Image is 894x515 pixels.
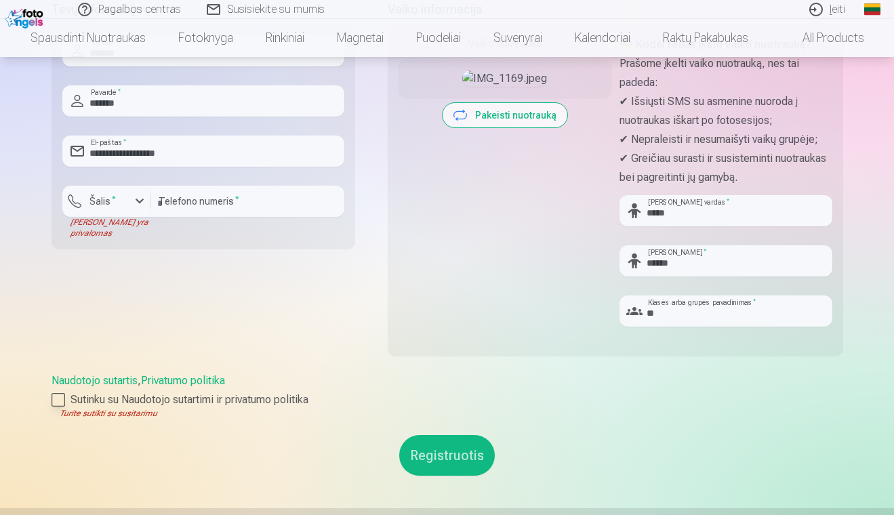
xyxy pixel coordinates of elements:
[84,194,121,208] label: Šalis
[400,19,477,57] a: Puodeliai
[14,19,162,57] a: Spausdinti nuotraukas
[765,19,880,57] a: All products
[558,19,647,57] a: Kalendoriai
[443,103,567,127] button: Pakeisti nuotrauką
[462,70,547,87] img: IMG_1169.jpeg
[619,149,832,187] p: ✔ Greičiau surasti ir susisteminti nuotraukas bei pagreitinti jų gamybą.
[619,54,832,92] p: Prašome įkelti vaiko nuotrauką, nes tai padeda:
[62,186,150,217] button: Šalis*
[52,408,843,419] div: Turite sutikti su susitarimu
[141,374,225,387] a: Privatumo politika
[52,392,843,408] label: Sutinku su Naudotojo sutartimi ir privatumo politika
[162,19,249,57] a: Fotoknyga
[399,435,495,476] button: Registruotis
[249,19,321,57] a: Rinkiniai
[619,92,832,130] p: ✔ Išsiųsti SMS su asmenine nuoroda į nuotraukas iškart po fotosesijos;
[5,5,47,28] img: /fa2
[62,217,150,239] div: [PERSON_NAME] yra privalomas
[52,373,843,419] div: ,
[52,374,138,387] a: Naudotojo sutartis
[647,19,765,57] a: Raktų pakabukas
[619,130,832,149] p: ✔ Nepraleisti ir nesumaišyti vaikų grupėje;
[477,19,558,57] a: Suvenyrai
[321,19,400,57] a: Magnetai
